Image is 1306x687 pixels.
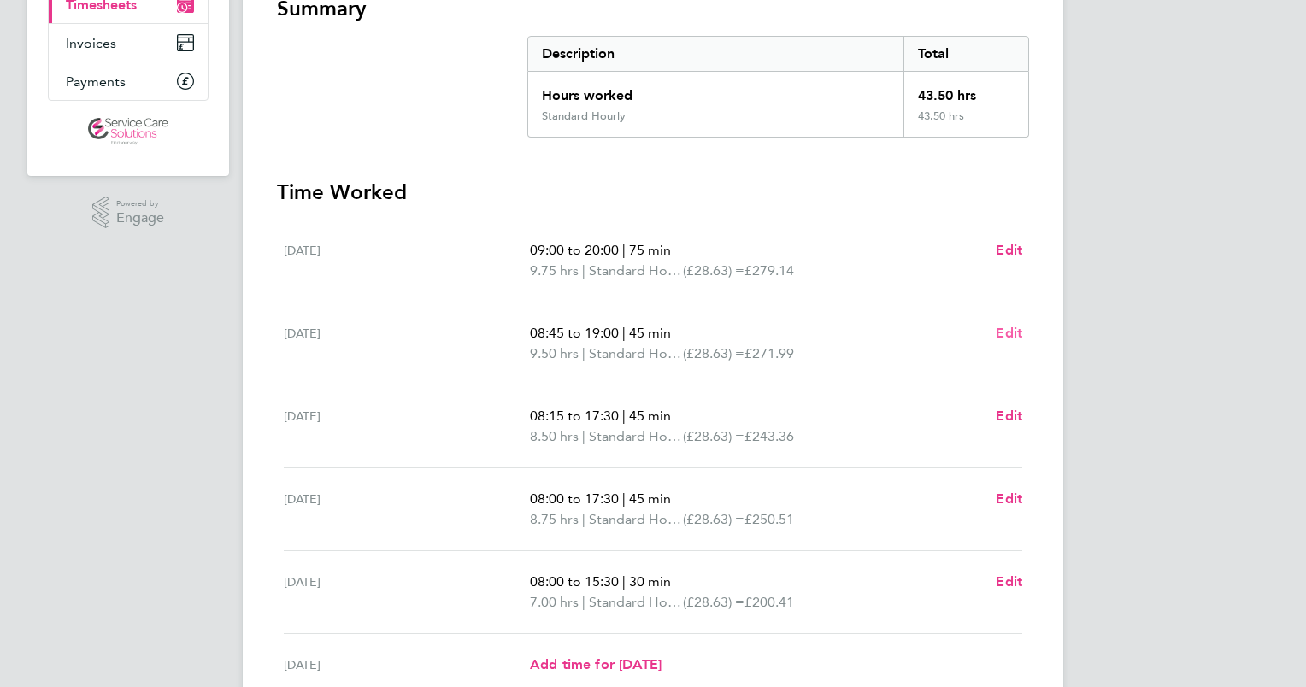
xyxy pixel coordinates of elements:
[530,490,619,507] span: 08:00 to 17:30
[116,211,164,226] span: Engage
[622,408,626,424] span: |
[284,489,530,530] div: [DATE]
[530,408,619,424] span: 08:15 to 17:30
[903,37,1028,71] div: Total
[996,489,1022,509] a: Edit
[996,408,1022,424] span: Edit
[530,242,619,258] span: 09:00 to 20:00
[49,24,208,62] a: Invoices
[582,511,585,527] span: |
[284,406,530,447] div: [DATE]
[629,573,671,590] span: 30 min
[116,197,164,211] span: Powered by
[582,262,585,279] span: |
[92,197,165,229] a: Powered byEngage
[683,345,744,361] span: (£28.63) =
[589,426,683,447] span: Standard Hourly
[683,511,744,527] span: (£28.63) =
[66,35,116,51] span: Invoices
[589,509,683,530] span: Standard Hourly
[542,109,626,123] div: Standard Hourly
[530,573,619,590] span: 08:00 to 15:30
[66,73,126,90] span: Payments
[622,573,626,590] span: |
[48,118,209,145] a: Go to home page
[622,325,626,341] span: |
[996,242,1022,258] span: Edit
[622,490,626,507] span: |
[996,325,1022,341] span: Edit
[88,118,168,145] img: servicecare-logo-retina.png
[277,179,1029,206] h3: Time Worked
[996,572,1022,592] a: Edit
[744,262,794,279] span: £279.14
[744,511,794,527] span: £250.51
[683,262,744,279] span: (£28.63) =
[284,572,530,613] div: [DATE]
[744,594,794,610] span: £200.41
[528,72,903,109] div: Hours worked
[530,511,579,527] span: 8.75 hrs
[903,72,1028,109] div: 43.50 hrs
[996,240,1022,261] a: Edit
[996,573,1022,590] span: Edit
[996,490,1022,507] span: Edit
[683,594,744,610] span: (£28.63) =
[530,325,619,341] span: 08:45 to 19:00
[530,262,579,279] span: 9.75 hrs
[589,261,683,281] span: Standard Hourly
[582,428,585,444] span: |
[629,242,671,258] span: 75 min
[530,655,662,675] a: Add time for [DATE]
[530,594,579,610] span: 7.00 hrs
[744,345,794,361] span: £271.99
[903,109,1028,137] div: 43.50 hrs
[996,406,1022,426] a: Edit
[744,428,794,444] span: £243.36
[629,490,671,507] span: 45 min
[49,62,208,100] a: Payments
[528,37,903,71] div: Description
[582,594,585,610] span: |
[530,428,579,444] span: 8.50 hrs
[629,408,671,424] span: 45 min
[629,325,671,341] span: 45 min
[622,242,626,258] span: |
[284,240,530,281] div: [DATE]
[530,656,662,672] span: Add time for [DATE]
[284,655,530,675] div: [DATE]
[582,345,585,361] span: |
[527,36,1029,138] div: Summary
[530,345,579,361] span: 9.50 hrs
[589,343,683,364] span: Standard Hourly
[284,323,530,364] div: [DATE]
[589,592,683,613] span: Standard Hourly
[996,323,1022,343] a: Edit
[683,428,744,444] span: (£28.63) =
